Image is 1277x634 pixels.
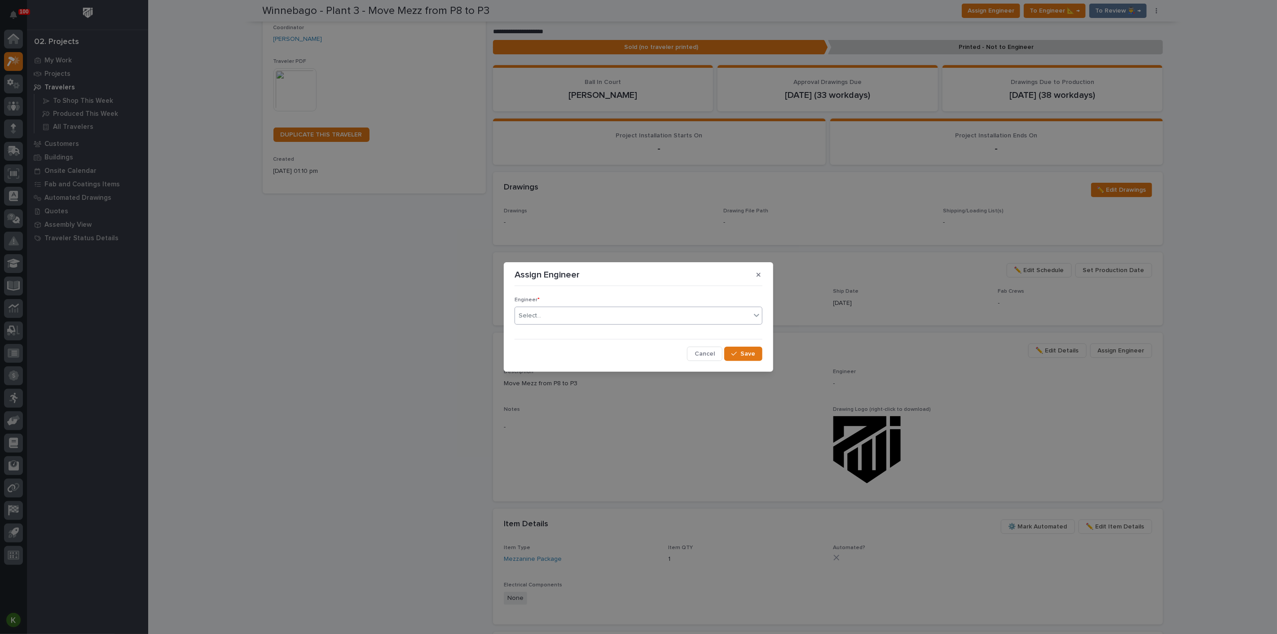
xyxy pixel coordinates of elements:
[515,297,540,303] span: Engineer
[515,269,580,280] p: Assign Engineer
[687,347,722,361] button: Cancel
[740,350,755,358] span: Save
[724,347,762,361] button: Save
[519,311,541,321] div: Select...
[695,350,715,358] span: Cancel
